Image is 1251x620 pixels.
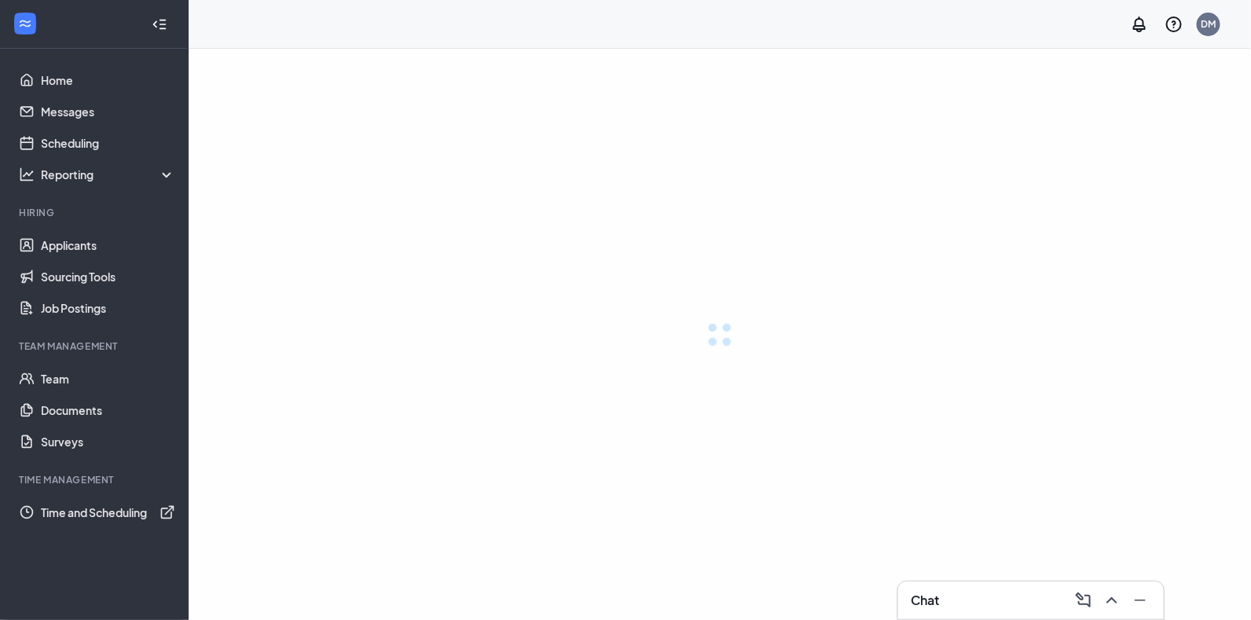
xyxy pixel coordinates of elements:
[19,339,172,353] div: Team Management
[19,206,172,219] div: Hiring
[911,592,939,609] h3: Chat
[17,16,33,31] svg: WorkstreamLogo
[41,167,176,182] div: Reporting
[41,363,175,394] a: Team
[1098,588,1123,613] button: ChevronUp
[41,497,175,528] a: Time and SchedulingExternalLink
[152,17,167,32] svg: Collapse
[1165,15,1183,34] svg: QuestionInfo
[41,64,175,96] a: Home
[1201,17,1216,31] div: DM
[1126,588,1151,613] button: Minimize
[19,473,172,486] div: TIME MANAGEMENT
[41,229,175,261] a: Applicants
[1130,15,1149,34] svg: Notifications
[41,127,175,159] a: Scheduling
[1131,591,1150,610] svg: Minimize
[1074,591,1093,610] svg: ComposeMessage
[41,426,175,457] a: Surveys
[41,261,175,292] a: Sourcing Tools
[1069,588,1095,613] button: ComposeMessage
[41,394,175,426] a: Documents
[41,292,175,324] a: Job Postings
[41,96,175,127] a: Messages
[19,167,35,182] svg: Analysis
[1102,591,1121,610] svg: ChevronUp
